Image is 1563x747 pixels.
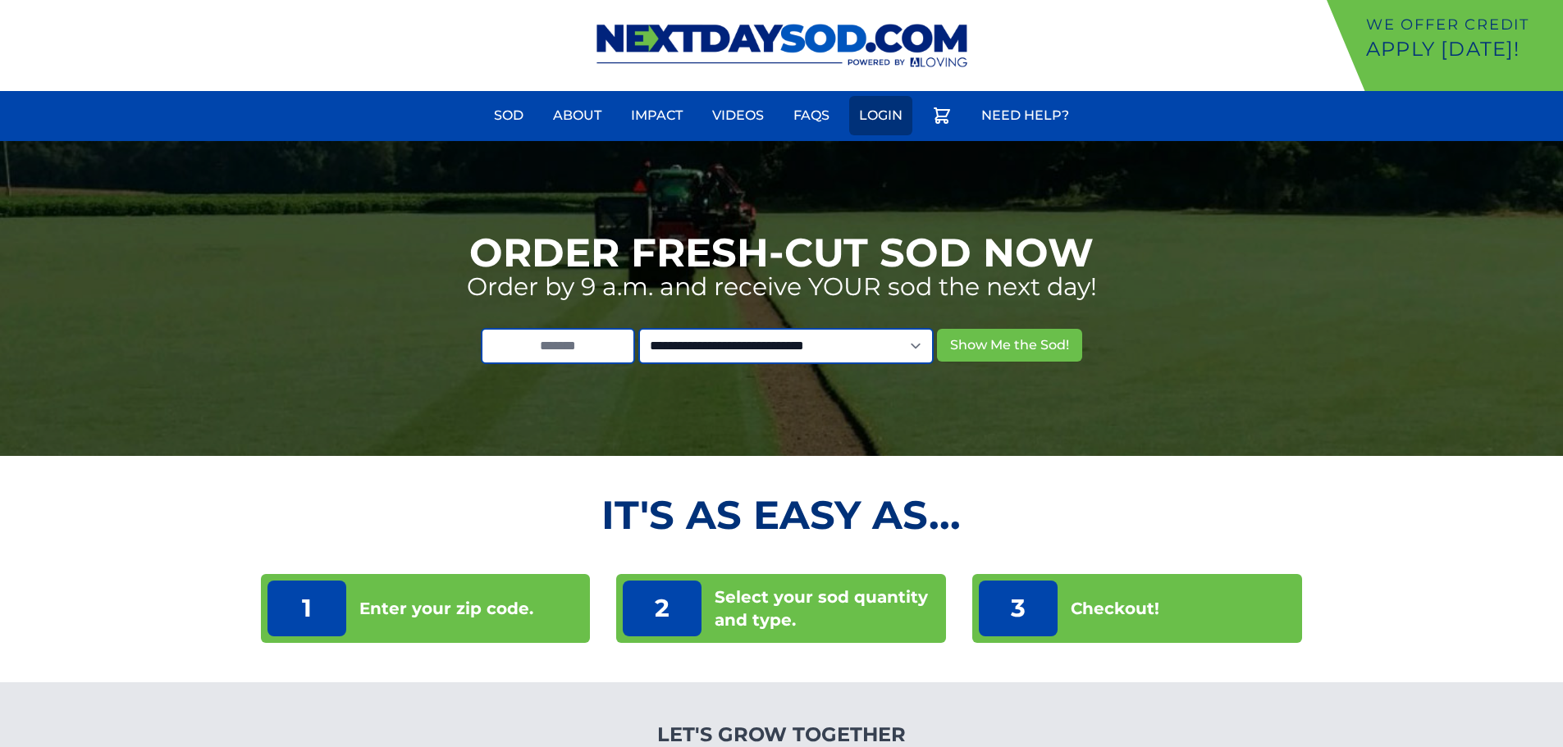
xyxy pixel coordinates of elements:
[484,96,533,135] a: Sod
[623,581,702,636] p: 2
[267,581,346,636] p: 1
[702,96,774,135] a: Videos
[849,96,912,135] a: Login
[1366,36,1556,62] p: Apply [DATE]!
[261,495,1303,535] h2: It's as Easy As...
[971,96,1079,135] a: Need Help?
[359,597,533,620] p: Enter your zip code.
[1366,13,1556,36] p: We offer Credit
[543,96,611,135] a: About
[469,233,1094,272] h1: Order Fresh-Cut Sod Now
[715,585,939,631] p: Select your sod quantity and type.
[621,96,692,135] a: Impact
[467,272,1097,302] p: Order by 9 a.m. and receive YOUR sod the next day!
[784,96,839,135] a: FAQs
[937,329,1082,362] button: Show Me the Sod!
[1071,597,1159,620] p: Checkout!
[979,581,1058,636] p: 3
